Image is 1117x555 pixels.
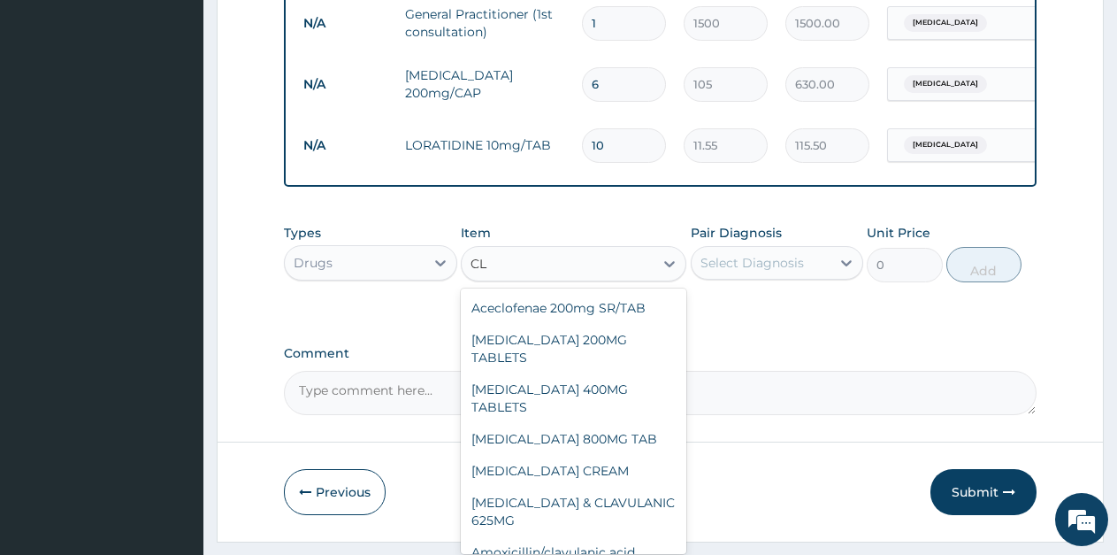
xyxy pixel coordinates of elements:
[461,224,491,242] label: Item
[33,89,72,133] img: d_794563401_company_1708531726252_794563401
[396,127,573,163] td: LORATIDINE 10mg/TAB
[461,374,686,423] div: [MEDICAL_DATA] 400MG TABLETS
[867,224,930,242] label: Unit Price
[691,224,782,242] label: Pair Diagnosis
[284,226,321,241] label: Types
[294,254,333,272] div: Drugs
[930,469,1037,515] button: Submit
[904,75,987,93] span: [MEDICAL_DATA]
[295,7,396,40] td: N/A
[904,136,987,154] span: [MEDICAL_DATA]
[461,292,686,324] div: Aceclofenae 200mg SR/TAB
[92,99,297,122] div: Chat with us now
[461,324,686,374] div: [MEDICAL_DATA] 200MG TABLETS
[904,14,987,32] span: [MEDICAL_DATA]
[295,68,396,101] td: N/A
[284,469,386,515] button: Previous
[461,487,686,536] div: [MEDICAL_DATA] & CLAVULANIC 625MG
[103,166,244,344] span: We're online!
[9,368,337,430] textarea: Type your message and hit 'Enter'
[284,346,1037,361] label: Comment
[461,423,686,455] div: [MEDICAL_DATA] 800MG TAB
[946,247,1021,282] button: Add
[396,58,573,111] td: [MEDICAL_DATA] 200mg/CAP
[700,254,804,272] div: Select Diagnosis
[290,9,333,51] div: Minimize live chat window
[295,129,396,162] td: N/A
[461,455,686,487] div: [MEDICAL_DATA] CREAM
